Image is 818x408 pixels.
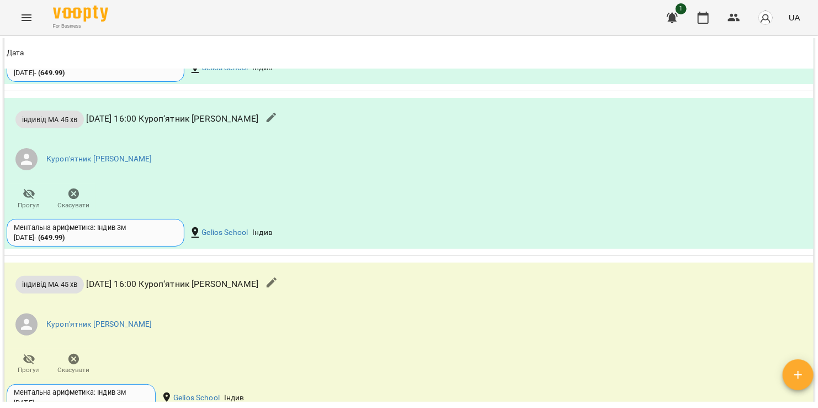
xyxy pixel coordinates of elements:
button: UA [784,7,805,28]
span: Прогул [18,201,40,210]
span: Скасувати [58,201,90,210]
div: [DATE] - [14,233,65,243]
button: Menu [13,4,40,31]
a: Gelios School [173,393,220,404]
button: Скасувати [51,349,96,380]
button: Прогул [7,349,51,380]
p: [DATE] 16:00 Куроп‘ятник [PERSON_NAME] [15,276,258,294]
div: [DATE] - [14,398,36,408]
span: Скасувати [58,365,90,375]
span: 1 [676,3,687,14]
b: ( 649.99 ) [38,233,65,242]
img: Voopty Logo [53,6,108,22]
a: Куроп'ятник [PERSON_NAME] [46,319,152,330]
div: Індив [222,390,247,406]
div: Ментальна арифметика: Індив 3м[DATE]- (649.99) [7,219,184,247]
span: індивід МА 45 хв [15,114,84,125]
span: UA [789,12,800,23]
div: Ментальна арифметика: Індив 3м [14,388,148,397]
div: Індив [250,225,275,240]
b: ( 649.99 ) [38,69,65,77]
a: Gelios School [201,227,248,238]
span: For Business [53,23,108,30]
div: Ментальна арифметика: Індив 3м [14,223,177,233]
div: Дата [7,47,24,60]
img: avatar_s.png [758,10,773,25]
p: [DATE] 16:00 Куроп‘ятник [PERSON_NAME] [15,111,258,128]
button: Скасувати [51,184,96,215]
span: індивід МА 45 хв [15,279,84,290]
span: Прогул [18,365,40,375]
span: Дата [7,47,811,60]
div: [DATE] - [14,68,65,78]
button: Прогул [7,184,51,215]
div: Sort [7,47,24,60]
a: Куроп'ятник [PERSON_NAME] [46,154,152,165]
